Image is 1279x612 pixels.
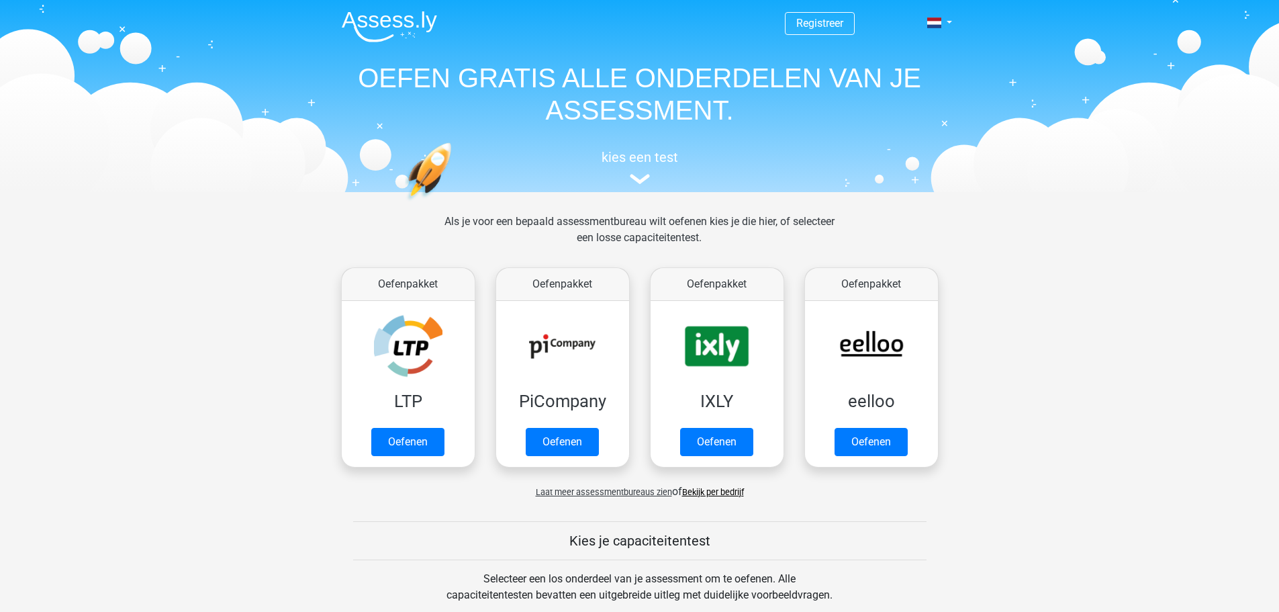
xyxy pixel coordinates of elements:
[331,149,949,165] h5: kies een test
[526,428,599,456] a: Oefenen
[331,62,949,126] h1: OEFEN GRATIS ALLE ONDERDELEN VAN JE ASSESSMENT.
[331,473,949,500] div: of
[835,428,908,456] a: Oefenen
[680,428,753,456] a: Oefenen
[371,428,444,456] a: Oefenen
[682,487,744,497] a: Bekijk per bedrijf
[405,142,504,264] img: oefenen
[331,149,949,185] a: kies een test
[342,11,437,42] img: Assessly
[630,174,650,184] img: assessment
[353,533,927,549] h5: Kies je capaciteitentest
[434,214,845,262] div: Als je voor een bepaald assessmentbureau wilt oefenen kies je die hier, of selecteer een losse ca...
[536,487,672,497] span: Laat meer assessmentbureaus zien
[796,17,843,30] a: Registreer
